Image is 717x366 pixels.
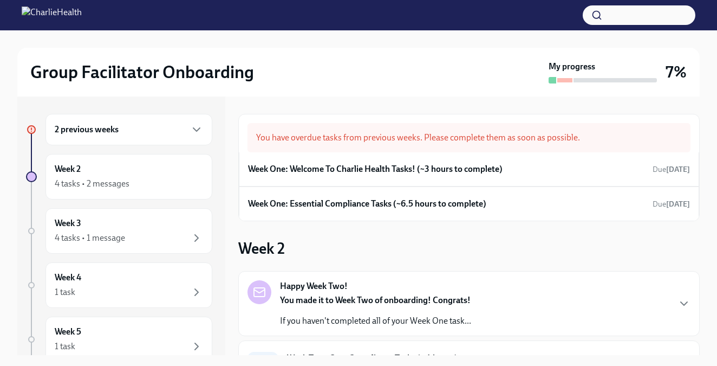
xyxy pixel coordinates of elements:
h6: Week Two: Core Compliance Tasks (~ 4 hours) [287,352,644,364]
span: September 15th, 2025 10:00 [653,164,690,175]
img: CharlieHealth [22,7,82,24]
strong: [DATE] [666,165,690,174]
span: Due [653,200,690,209]
h3: 7% [666,62,687,82]
strong: You made it to Week Two of onboarding! Congrats! [280,295,471,305]
a: Week 34 tasks • 1 message [26,208,212,254]
div: 2 previous weeks [45,114,212,145]
div: You have overdue tasks from previous weeks. Please complete them as soon as possible. [247,123,690,152]
h6: Week One: Essential Compliance Tasks (~6.5 hours to complete) [248,198,486,210]
p: If you haven't completed all of your Week One task... [280,315,471,327]
h6: Week 5 [55,326,81,338]
span: Due [653,165,690,174]
h2: Group Facilitator Onboarding [30,61,254,83]
a: Week One: Welcome To Charlie Health Tasks! (~3 hours to complete)Due[DATE] [248,161,690,177]
a: Week 51 task [26,317,212,362]
span: September 15th, 2025 10:00 [653,199,690,209]
span: September 22nd, 2025 10:00 [653,354,690,364]
span: Due [653,354,690,363]
div: 1 task [55,341,75,352]
a: Week One: Essential Compliance Tasks (~6.5 hours to complete)Due[DATE] [248,196,690,212]
strong: [DATE] [667,354,690,363]
div: 4 tasks • 1 message [55,232,125,244]
h6: 2 previous weeks [55,124,119,136]
h6: Week 4 [55,272,81,284]
a: Week 41 task [26,262,212,308]
strong: My progress [549,61,595,73]
h6: Week 2 [55,163,81,175]
div: 1 task [55,286,75,298]
strong: Happy Week Two! [280,280,348,292]
a: Week 24 tasks • 2 messages [26,154,212,200]
h6: Week 3 [55,217,81,229]
h3: Week 2 [238,239,285,258]
h6: Week One: Welcome To Charlie Health Tasks! (~3 hours to complete) [248,163,503,175]
span: To Do [247,355,278,363]
strong: [DATE] [666,200,690,209]
div: 4 tasks • 2 messages [55,178,129,190]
